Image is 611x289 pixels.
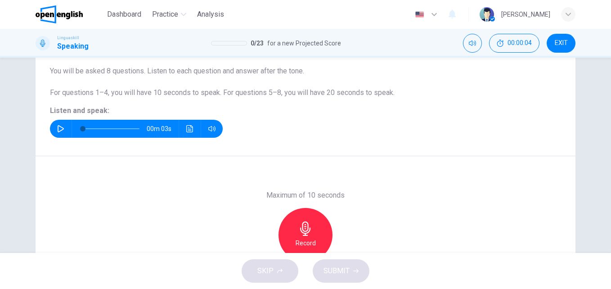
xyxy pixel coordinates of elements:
span: Analysis [197,9,224,20]
h6: Maximum of 10 seconds [266,190,345,201]
a: OpenEnglish logo [36,5,103,23]
button: Record [279,208,332,262]
span: You will be asked 8 questions. Listen to each question and answer after the tone. [50,67,304,75]
div: [PERSON_NAME] [501,9,550,20]
button: Practice [148,6,190,23]
img: en [414,11,425,18]
button: EXIT [547,34,575,53]
span: Dashboard [107,9,141,20]
img: Profile picture [480,7,494,22]
span: 00:00:04 [508,40,532,47]
button: Dashboard [103,6,145,23]
h6: Record [296,238,316,248]
button: Analysis [193,6,228,23]
span: For questions 1–4, you will have 10 seconds to speak. For questions 5–8, you will have 20 seconds... [50,88,395,97]
button: 00:00:04 [489,34,539,53]
span: Practice [152,9,178,20]
span: 00m 03s [147,120,179,138]
h1: Speaking [57,41,89,52]
span: Listen and speak: [50,106,109,115]
span: for a new Projected Score [267,38,341,49]
button: Click to see the audio transcription [183,120,197,138]
img: OpenEnglish logo [36,5,83,23]
div: Mute [463,34,482,53]
span: Linguaskill [57,35,79,41]
span: 0 / 23 [251,38,264,49]
div: Hide [489,34,539,53]
span: EXIT [555,40,568,47]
